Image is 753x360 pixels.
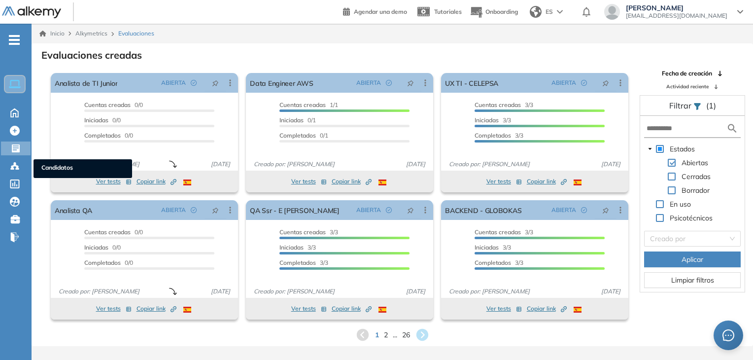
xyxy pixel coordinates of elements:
[279,132,328,139] span: 0/1
[279,132,316,139] span: Completados
[386,207,392,213] span: check-circle
[668,212,715,224] span: Psicotécnicos
[445,73,498,93] a: UX TI - CELEPSA
[332,303,372,315] button: Copiar link
[9,39,20,41] i: -
[530,6,542,18] img: world
[84,116,121,124] span: 0/0
[84,116,108,124] span: Iniciadas
[137,304,176,313] span: Copiar link
[668,143,697,155] span: Estados
[137,177,176,186] span: Copiar link
[574,307,582,313] img: ESP
[332,304,372,313] span: Copiar link
[96,176,132,187] button: Ver tests
[475,244,499,251] span: Iniciadas
[84,259,133,266] span: 0/0
[682,158,708,167] span: Abiertas
[475,101,533,108] span: 3/3
[250,287,339,296] span: Creado por: [PERSON_NAME]
[669,101,693,110] span: Filtrar
[384,330,388,340] span: 2
[475,101,521,108] span: Cuentas creadas
[279,101,338,108] span: 1/1
[183,180,191,185] img: ESP
[118,29,154,38] span: Evaluaciones
[250,160,339,169] span: Creado por: [PERSON_NAME]
[407,79,414,87] span: pushpin
[551,78,576,87] span: ABIERTA
[602,79,609,87] span: pushpin
[475,116,499,124] span: Iniciadas
[84,259,121,266] span: Completados
[475,228,521,236] span: Cuentas creadas
[671,275,714,286] span: Limpiar filtros
[527,304,567,313] span: Copiar link
[475,259,523,266] span: 3/3
[402,330,410,340] span: 26
[75,30,107,37] span: Alkymetrics
[445,160,534,169] span: Creado por: [PERSON_NAME]
[356,78,381,87] span: ABIERTA
[84,132,121,139] span: Completados
[470,1,518,23] button: Onboarding
[84,244,108,251] span: Iniciadas
[183,307,191,313] img: ESP
[626,4,727,12] span: [PERSON_NAME]
[41,49,142,61] h3: Evaluaciones creadas
[279,244,304,251] span: Iniciadas
[445,287,534,296] span: Creado por: [PERSON_NAME]
[279,228,326,236] span: Cuentas creadas
[375,330,379,340] span: 1
[343,5,407,17] a: Agendar una demo
[680,157,710,169] span: Abiertas
[84,244,121,251] span: 0/0
[475,259,511,266] span: Completados
[354,8,407,15] span: Agendar una demo
[485,8,518,15] span: Onboarding
[205,75,226,91] button: pushpin
[597,287,624,296] span: [DATE]
[434,8,462,15] span: Tutoriales
[680,184,712,196] span: Borrador
[726,122,738,135] img: search icon
[41,163,124,174] span: Candidatos
[581,80,587,86] span: check-circle
[668,198,693,210] span: En uso
[682,254,703,265] span: Aplicar
[84,132,133,139] span: 0/0
[356,206,381,215] span: ABIERTA
[39,29,65,38] a: Inicio
[595,202,616,218] button: pushpin
[486,303,522,315] button: Ver tests
[55,287,143,296] span: Creado por: [PERSON_NAME]
[400,75,421,91] button: pushpin
[332,177,372,186] span: Copiar link
[595,75,616,91] button: pushpin
[2,6,61,19] img: Logo
[207,287,234,296] span: [DATE]
[527,176,567,187] button: Copiar link
[407,206,414,214] span: pushpin
[212,79,219,87] span: pushpin
[475,132,523,139] span: 3/3
[161,78,186,87] span: ABIERTA
[279,116,304,124] span: Iniciadas
[291,176,327,187] button: Ver tests
[626,12,727,20] span: [EMAIL_ADDRESS][DOMAIN_NAME]
[191,207,197,213] span: check-circle
[84,228,143,236] span: 0/0
[670,144,695,153] span: Estados
[291,303,327,315] button: Ver tests
[680,171,713,182] span: Cerradas
[279,259,328,266] span: 3/3
[402,160,429,169] span: [DATE]
[96,303,132,315] button: Ver tests
[475,228,533,236] span: 3/3
[445,200,521,220] a: BACKEND - GLOBOKAS
[527,303,567,315] button: Copiar link
[250,73,313,93] a: Data Engineer AWS
[666,83,709,90] span: Actividad reciente
[644,252,741,267] button: Aplicar
[546,7,553,16] span: ES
